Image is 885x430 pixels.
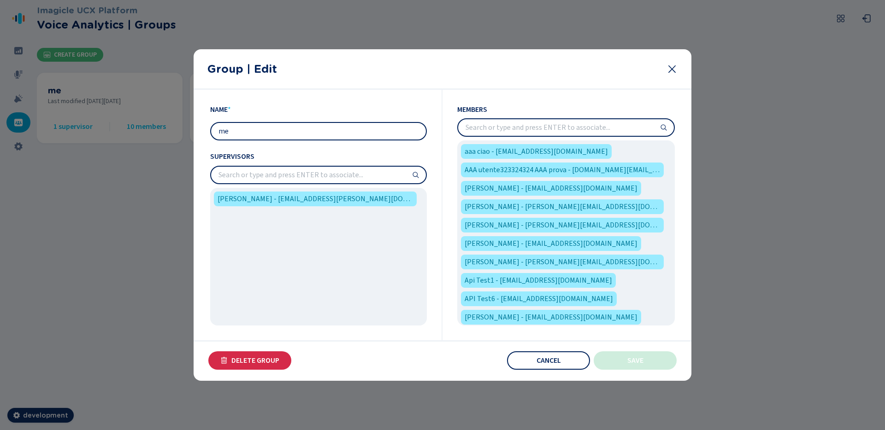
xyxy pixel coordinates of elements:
[465,293,613,304] span: API Test6 - [EMAIL_ADDRESS][DOMAIN_NAME]
[594,351,677,370] button: Save
[207,61,659,77] h2: Group | Edit
[461,255,664,269] div: Andrea Zerbinati - andrea.zerbinati@imagicle.com
[465,146,608,157] span: aaa ciao - [EMAIL_ADDRESS][DOMAIN_NAME]
[461,310,641,325] div: Asia Swift - asiaswift@imagicle.com
[208,351,291,370] button: Delete Group
[210,105,228,115] span: Name
[214,192,417,206] div: Samuele Grossi - samuele.grossi@imagicle.com
[210,151,427,162] span: Supervisors
[465,312,637,323] span: [PERSON_NAME] - [EMAIL_ADDRESS][DOMAIN_NAME]
[220,357,228,364] svg: trash-fill
[231,357,279,364] span: Delete Group
[465,164,660,175] span: AAA utente323324324 AAA prova - [DOMAIN_NAME][EMAIL_ADDRESS][DOMAIN_NAME]
[458,119,674,136] input: Search or type and press ENTER to associate...
[461,218,664,232] div: Alexander Beef - alessandro.manzo@imagicle.com
[465,201,660,212] span: [PERSON_NAME] - [PERSON_NAME][EMAIL_ADDRESS][DOMAIN_NAME]
[465,183,637,194] span: [PERSON_NAME] - [EMAIL_ADDRESS][DOMAIN_NAME]
[627,357,643,364] span: Save
[461,199,664,214] div: Alessandro Burato - alessandro.burato@imagicle.com
[660,124,667,131] svg: search
[218,193,413,204] span: [PERSON_NAME] - [EMAIL_ADDRESS][PERSON_NAME][DOMAIN_NAME]
[461,291,617,306] div: API Test6 - apitest6@imagicle.com
[667,64,678,75] svg: close
[537,357,561,364] span: Cancel
[461,163,664,177] div: AAA utente323324324 AAA prova - prova.utente.aaa@imagicle.com
[507,351,590,370] button: Cancel
[412,171,419,179] svg: search
[465,220,660,231] span: [PERSON_NAME] - [PERSON_NAME][EMAIL_ADDRESS][DOMAIN_NAME]
[211,123,426,139] input: Type the group name...
[461,236,641,251] div: Alvera Mills - alveramills@imagicle.com
[461,181,641,196] div: Adelia Effertz - adeliaeffertz@imagicle.com
[465,275,612,286] span: Api Test1 - [EMAIL_ADDRESS][DOMAIN_NAME]
[211,167,426,183] input: Search or type and press ENTER to associate...
[461,273,616,288] div: Api Test1 - testapi10@imagicle.com
[465,238,637,249] span: [PERSON_NAME] - [EMAIL_ADDRESS][DOMAIN_NAME]
[457,105,675,115] span: Members
[461,144,612,159] div: aaa ciao - testtest@imagicle.com
[465,256,660,267] span: [PERSON_NAME] - [PERSON_NAME][EMAIL_ADDRESS][DOMAIN_NAME]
